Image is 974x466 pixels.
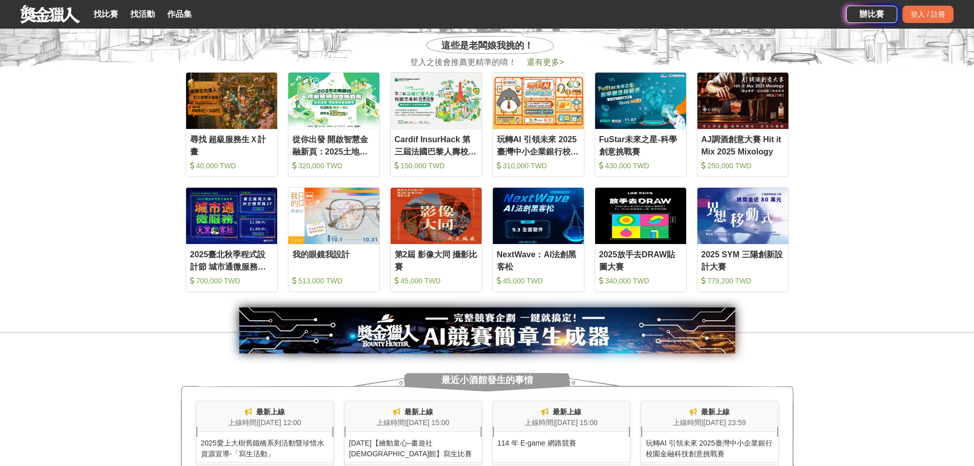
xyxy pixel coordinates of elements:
div: 45,000 TWD [395,276,478,286]
div: 40,000 TWD [190,161,273,171]
div: 玩轉AI 引領未來 2025臺灣中小企業銀行校園金融科技創意挑戰賽 [641,432,778,459]
a: Cover ImageFuStar未來之星-科學創意挑戰賽 430,000 TWD [595,72,687,177]
div: 779,200 TWD [701,276,784,286]
div: 第2屆 影像大同 攝影比賽 [395,249,478,272]
div: [DATE]【繪動童心–畫遊社[DEMOGRAPHIC_DATA]館】寫生比賽 [345,432,482,459]
span: 最近小酒館發生的事情 [441,369,533,391]
img: Cover Image [595,73,686,129]
a: Cover Image從你出發 開啟智慧金融新頁：2025土地銀行校園金融創意挑戰賽 320,000 TWD [288,72,380,177]
span: 最新上線 [404,408,433,416]
img: Cover Image [288,73,379,129]
span: 最新上線 [701,408,730,416]
a: Cover ImageCardif InsurHack 第三屆法國巴黎人壽校園黑客松商業競賽 150,000 TWD [390,72,482,177]
a: Cover Image玩轉AI 引領未來 2025臺灣中小企業銀行校園金融科技創意挑戰賽 310,000 TWD [492,72,584,177]
a: Cover Image2025 SYM 三陽創新設計大賽 779,200 TWD [697,187,789,292]
a: 最新上線上線時間|[DATE] 12:002025愛上大樹舊鐵橋系列活動暨珍惜水資源宣導-「寫生活動」 [196,401,334,462]
img: Cover Image [493,73,584,129]
span: 登入之後會推薦更精準的唷！ [410,56,516,69]
div: 150,000 TWD [395,161,478,171]
img: e66c81bb-b616-479f-8cf1-2a61d99b1888.jpg [239,307,735,353]
div: 2025臺北秋季程式設計節 城市通微服務大黑客松 [190,249,273,272]
div: 45,000 TWD [497,276,580,286]
a: 最新上線上線時間|[DATE] 15:00[DATE]【繪動童心–畫遊社[DEMOGRAPHIC_DATA]館】寫生比賽 [344,401,482,462]
a: Cover Image2025臺北秋季程式設計節 城市通微服務大黑客松 700,000 TWD [186,187,278,292]
img: Cover Image [595,188,686,244]
img: Cover Image [186,188,277,244]
img: Cover Image [186,73,277,129]
a: 最新上線上線時間|[DATE] 23:59玩轉AI 引領未來 2025臺灣中小企業銀行校園金融科技創意挑戰賽 [641,401,779,462]
img: Cover Image [697,73,788,129]
div: 430,000 TWD [599,161,682,171]
div: 250,000 TWD [701,161,784,171]
div: 2025放手去DRAW貼圖大賽 [599,249,682,272]
a: 辦比賽 [846,6,897,23]
a: 最新上線上線時間|[DATE] 15:00114 年 E-game 網路競賽 [492,401,630,462]
div: 上線時間 | [DATE] 15:00 [345,417,482,428]
div: 玩轉AI 引領未來 2025臺灣中小企業銀行校園金融科技創意挑戰賽 [497,134,580,157]
div: NextWave：AI法創黑客松 [497,249,580,272]
a: Cover Image尋找 超級服務生Ｘ計畫 40,000 TWD [186,72,278,177]
div: FuStar未來之星-科學創意挑戰賽 [599,134,682,157]
div: 登入 / 註冊 [902,6,954,23]
div: 513,000 TWD [292,276,375,286]
div: AJ調酒創意大賽 Hit it Mix 2025 Mixology [701,134,784,157]
a: 作品集 [163,7,196,21]
div: 114 年 E-game 網路競賽 [493,432,630,449]
a: 還有更多> [527,58,564,66]
img: Cover Image [697,188,788,244]
span: 最新上線 [256,408,285,416]
span: 還有更多 > [527,58,564,66]
div: 320,000 TWD [292,161,375,171]
img: Cover Image [493,188,584,244]
div: 上線時間 | [DATE] 23:59 [641,417,778,428]
a: 找活動 [126,7,159,21]
div: 2025愛上大樹舊鐵橋系列活動暨珍惜水資源宣導-「寫生活動」 [196,432,333,459]
span: 最新上線 [553,408,581,416]
div: 310,000 TWD [497,161,580,171]
a: 找比賽 [89,7,122,21]
div: 上線時間 | [DATE] 12:00 [196,417,333,428]
span: 這些是老闆娘我挑的！ [441,39,533,53]
div: 尋找 超級服務生Ｘ計畫 [190,134,273,157]
div: 上線時間 | [DATE] 15:00 [493,417,630,428]
img: Cover Image [391,188,482,244]
img: Cover Image [391,73,482,129]
div: 340,000 TWD [599,276,682,286]
div: 700,000 TWD [190,276,273,286]
a: Cover Image我的眼鏡我設計 513,000 TWD [288,187,380,292]
a: Cover ImageAJ調酒創意大賽 Hit it Mix 2025 Mixology 250,000 TWD [697,72,789,177]
a: Cover ImageNextWave：AI法創黑客松 45,000 TWD [492,187,584,292]
div: 從你出發 開啟智慧金融新頁：2025土地銀行校園金融創意挑戰賽 [292,134,375,157]
div: Cardif InsurHack 第三屆法國巴黎人壽校園黑客松商業競賽 [395,134,478,157]
a: Cover Image第2屆 影像大同 攝影比賽 45,000 TWD [390,187,482,292]
div: 我的眼鏡我設計 [292,249,375,272]
a: Cover Image2025放手去DRAW貼圖大賽 340,000 TWD [595,187,687,292]
img: Cover Image [288,188,379,244]
div: 2025 SYM 三陽創新設計大賽 [701,249,784,272]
